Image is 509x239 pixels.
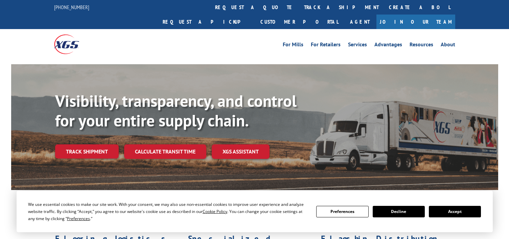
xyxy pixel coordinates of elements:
[376,15,455,29] a: Join Our Team
[124,144,206,159] a: Calculate transit time
[374,42,402,49] a: Advantages
[348,42,367,49] a: Services
[17,191,493,232] div: Cookie Consent Prompt
[316,206,368,217] button: Preferences
[255,15,343,29] a: Customer Portal
[55,144,119,159] a: Track shipment
[283,42,303,49] a: For Mills
[311,42,341,49] a: For Retailers
[373,206,425,217] button: Decline
[410,42,433,49] a: Resources
[429,206,481,217] button: Accept
[212,144,270,159] a: XGS ASSISTANT
[203,209,227,214] span: Cookie Policy
[441,42,455,49] a: About
[54,4,89,10] a: [PHONE_NUMBER]
[158,15,255,29] a: Request a pickup
[28,201,308,222] div: We use essential cookies to make our site work. With your consent, we may also use non-essential ...
[67,216,90,221] span: Preferences
[55,90,297,131] b: Visibility, transparency, and control for your entire supply chain.
[343,15,376,29] a: Agent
